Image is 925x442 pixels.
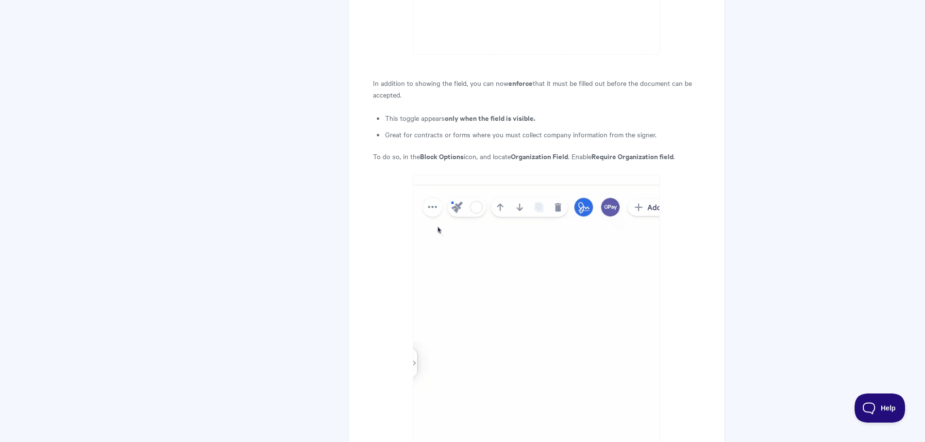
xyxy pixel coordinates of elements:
strong: only when the field is visible. [445,113,535,123]
li: This toggle appears [385,112,700,124]
b: Block Options [420,151,464,161]
strong: enforce [508,78,533,88]
li: Great for contracts or forms where you must collect company information from the signer. [385,129,700,140]
p: In addition to showing the field, you can now that it must be filled out before the document can ... [373,77,700,100]
strong: Organization Field [511,151,568,161]
b: Require Organization field [591,151,673,161]
p: To do so, in the icon, and locate . Enable . [373,150,700,162]
iframe: Toggle Customer Support [855,393,906,423]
